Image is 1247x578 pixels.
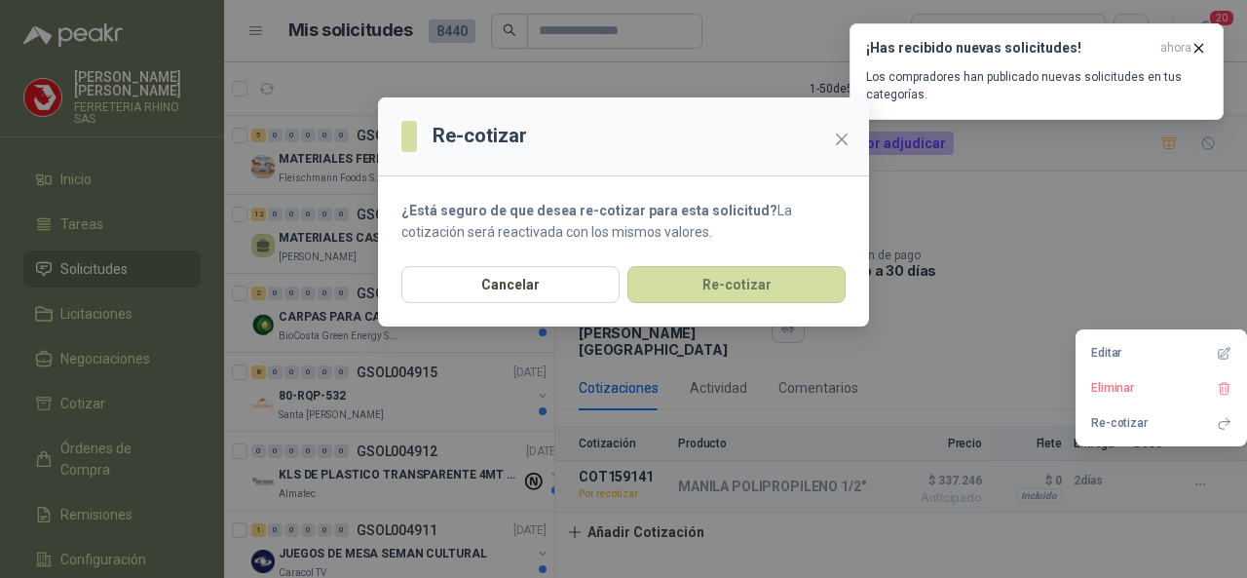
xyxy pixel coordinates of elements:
[401,203,777,218] strong: ¿Está seguro de que desea re-cotizar para esta solicitud?
[401,200,846,243] p: La cotización será reactivada con los mismos valores.
[627,266,846,303] button: Re-cotizar
[826,124,857,155] button: Close
[401,266,620,303] button: Cancelar
[433,121,527,151] h3: Re-cotizar
[834,132,850,147] span: close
